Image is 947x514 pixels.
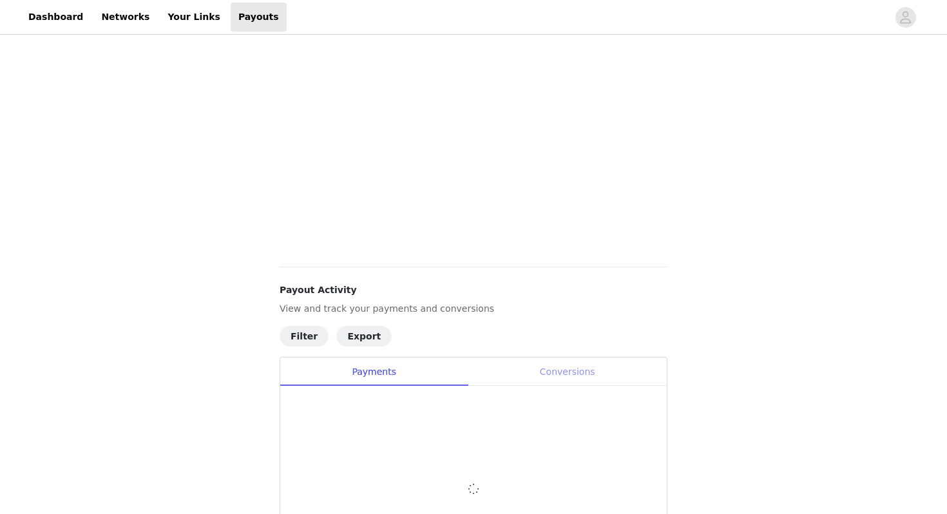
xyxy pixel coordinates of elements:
a: Dashboard [21,3,91,32]
button: Filter [280,326,329,347]
p: View and track your payments and conversions [280,302,667,316]
div: avatar [899,7,912,28]
h4: Payout Activity [280,283,667,297]
a: Payouts [231,3,287,32]
div: Payments [280,357,468,386]
button: Export [336,326,392,347]
a: Networks [93,3,157,32]
a: Your Links [160,3,228,32]
div: Conversions [468,357,667,386]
